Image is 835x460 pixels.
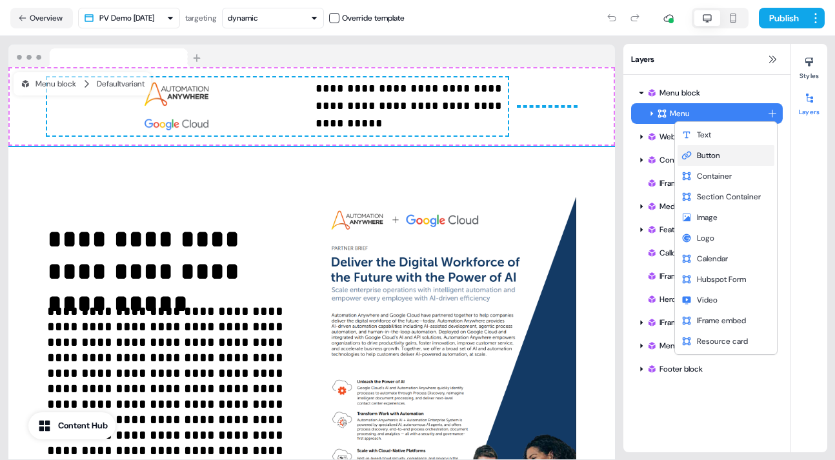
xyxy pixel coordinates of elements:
span: Image [697,212,718,223]
span: Resource card [697,336,748,346]
span: Button [697,150,720,161]
span: Hubspot Form [697,274,746,285]
span: Video [697,295,718,305]
span: Calendar [697,254,728,264]
span: Section Container [697,192,761,202]
span: Logo [697,233,714,243]
span: Container [697,171,732,181]
span: Text [697,130,711,140]
span: IFrame embed [697,315,746,326]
